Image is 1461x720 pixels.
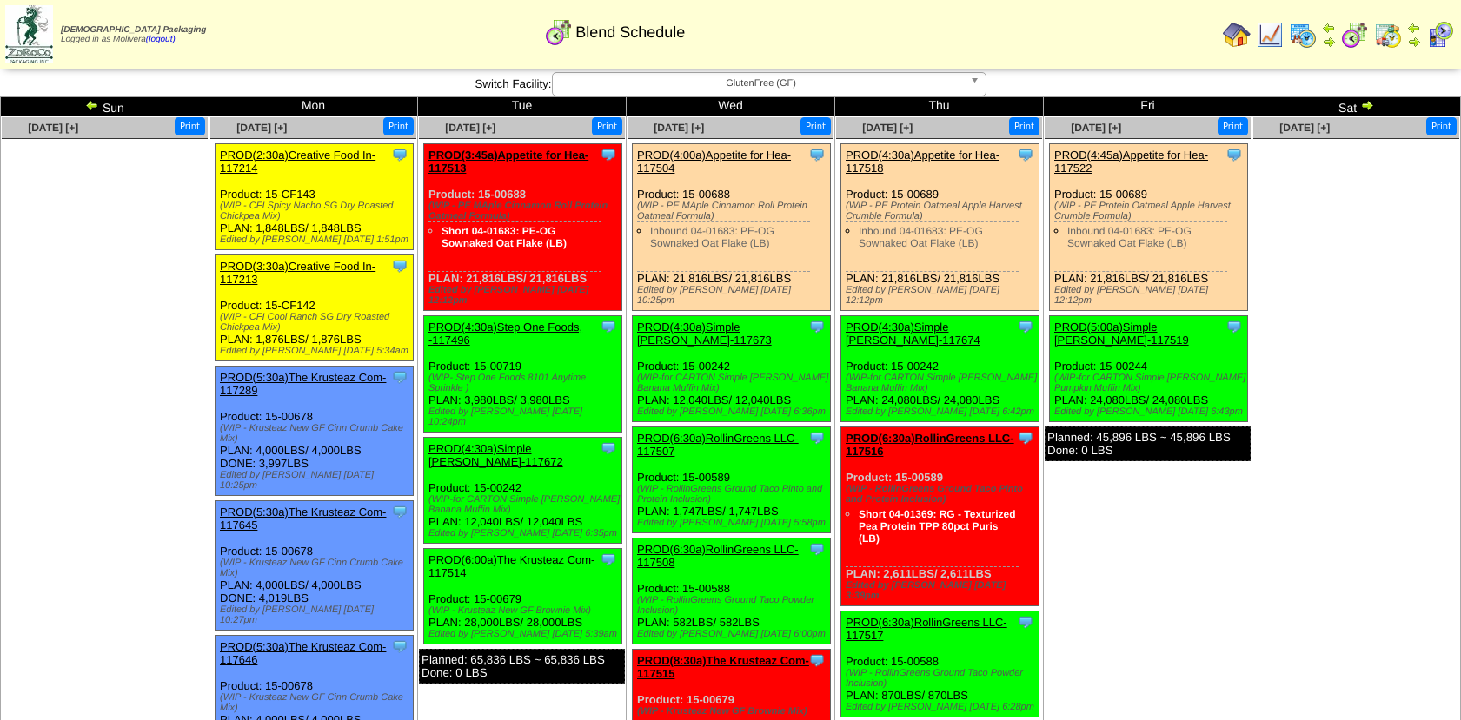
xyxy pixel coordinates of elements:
div: (WIP - PE MAple Cinnamon Roll Protein Oatmeal Formula) [428,201,621,221]
div: (WIP - Krusteaz New GF Brownie Mix) [428,605,621,616]
img: Tooltip [600,551,617,568]
a: PROD(4:30a)Appetite for Hea-117518 [846,149,999,175]
div: Product: 15-00689 PLAN: 21,816LBS / 21,816LBS [1050,144,1248,311]
div: Product: 15-00688 PLAN: 21,816LBS / 21,816LBS [633,144,831,311]
button: Print [175,117,205,135]
img: Tooltip [391,368,408,386]
img: Tooltip [1017,146,1034,163]
div: Edited by [PERSON_NAME] [DATE] 6:00pm [637,629,830,639]
div: Edited by [PERSON_NAME] [DATE] 12:12pm [1054,285,1247,306]
button: Print [1009,117,1039,135]
a: [DATE] [+] [1279,122,1330,134]
a: PROD(4:30a)Simple [PERSON_NAME]-117674 [846,320,980,347]
img: Tooltip [391,146,408,163]
button: Print [592,117,622,135]
a: PROD(3:30a)Creative Food In-117213 [220,260,375,286]
td: Thu [835,97,1044,116]
div: Edited by [PERSON_NAME] [DATE] 5:39am [428,629,621,639]
div: Edited by [PERSON_NAME] [DATE] 12:12pm [846,285,1039,306]
div: (WIP-for CARTON Simple [PERSON_NAME] Pumpkin Muffin Mix) [1054,373,1247,393]
a: PROD(3:45a)Appetite for Hea-117513 [428,149,588,175]
div: Product: 15-00719 PLAN: 3,980LBS / 3,980LBS [424,316,622,433]
div: (WIP-for CARTON Simple [PERSON_NAME] Banana Muffin Mix) [428,494,621,515]
button: Print [1218,117,1248,135]
img: Tooltip [1017,429,1034,446]
a: PROD(6:30a)RollinGreens LLC-117508 [637,543,799,569]
a: PROD(4:30a)Step One Foods, -117496 [428,320,582,347]
div: Product: 15-CF143 PLAN: 1,848LBS / 1,848LBS [216,144,414,250]
a: PROD(5:30a)The Krusteaz Com-117289 [220,371,386,397]
div: Product: 15-00678 PLAN: 4,000LBS / 4,000LBS DONE: 4,019LBS [216,501,414,631]
img: arrowleft.gif [1407,21,1421,35]
a: PROD(4:45a)Appetite for Hea-117522 [1054,149,1208,175]
a: Inbound 04-01683: PE-OG Sownaked Oat Flake (LB) [650,225,774,249]
div: Edited by [PERSON_NAME] [DATE] 10:27pm [220,604,413,625]
a: PROD(6:30a)RollinGreens LLC-117517 [846,616,1007,642]
div: (WIP - CFI Spicy Nacho SG Dry Roasted Chickpea Mix) [220,201,413,221]
img: Tooltip [391,257,408,274]
button: Print [800,117,831,135]
td: Wed [627,97,835,116]
div: Edited by [PERSON_NAME] [DATE] 3:39pm [846,580,1039,601]
span: Logged in as Molivera [61,25,206,44]
a: [DATE] [+] [28,122,78,134]
img: Tooltip [808,651,826,669]
img: arrowright.gif [1360,98,1374,112]
a: PROD(4:30a)Simple [PERSON_NAME]-117672 [428,442,563,468]
a: PROD(4:00a)Appetite for Hea-117504 [637,149,791,175]
div: (WIP - RollinGreens Ground Taco Powder Inclusion) [637,595,830,616]
a: [DATE] [+] [862,122,913,134]
img: Tooltip [1017,613,1034,631]
span: Blend Schedule [575,23,685,42]
div: Product: 15-00588 PLAN: 582LBS / 582LBS [633,538,831,644]
td: Tue [418,97,627,116]
button: Print [1426,117,1457,135]
img: Tooltip [391,503,408,520]
div: Edited by [PERSON_NAME] [DATE] 6:35pm [428,528,621,538]
img: calendarcustomer.gif [1426,21,1454,49]
img: home.gif [1223,21,1251,49]
a: Inbound 04-01683: PE-OG Sownaked Oat Flake (LB) [1067,225,1192,249]
div: (WIP - Krusteaz New GF Cinn Crumb Cake Mix) [220,423,413,444]
div: Edited by [PERSON_NAME] [DATE] 10:25pm [637,285,830,306]
div: (WIP-for CARTON Simple [PERSON_NAME] Banana Muffin Mix) [846,373,1039,393]
a: PROD(5:00a)Simple [PERSON_NAME]-117519 [1054,320,1189,347]
img: Tooltip [808,429,826,446]
div: (WIP - RollinGreens Ground Taco Pinto and Protein Inclusion) [846,484,1039,505]
img: Tooltip [391,637,408,655]
a: Short 04-01369: RG - Texturized Pea Protein TPP 80pct Puris (LB) [859,508,1016,545]
div: (WIP - Krusteaz New GF Brownie Mix) [637,706,830,717]
div: Product: 15-00678 PLAN: 4,000LBS / 4,000LBS DONE: 3,997LBS [216,367,414,496]
div: Product: 15-00589 PLAN: 2,611LBS / 2,611LBS [841,427,1039,606]
div: Edited by [PERSON_NAME] [DATE] 1:51pm [220,234,413,245]
img: Tooltip [600,318,617,335]
button: Print [383,117,414,135]
span: [DATE] [+] [236,122,287,134]
div: (WIP - PE Protein Oatmeal Apple Harvest Crumble Formula) [1054,201,1247,221]
div: Edited by [PERSON_NAME] [DATE] 6:36pm [637,406,830,417]
div: (WIP - Krusteaz New GF Cinn Crumb Cake Mix) [220,558,413,578]
img: arrowright.gif [1322,35,1336,49]
img: calendarprod.gif [1289,21,1317,49]
div: Product: 15-00244 PLAN: 24,080LBS / 24,080LBS [1050,316,1248,422]
div: (WIP - CFI Cool Ranch SG Dry Roasted Chickpea Mix) [220,312,413,333]
a: PROD(5:30a)The Krusteaz Com-117646 [220,640,386,666]
img: Tooltip [808,146,826,163]
a: Inbound 04-01683: PE-OG Sownaked Oat Flake (LB) [859,225,983,249]
div: Product: 15-00242 PLAN: 24,080LBS / 24,080LBS [841,316,1039,422]
div: (WIP - RollinGreens Ground Taco Pinto and Protein Inclusion) [637,484,830,505]
img: arrowleft.gif [1322,21,1336,35]
td: Sun [1,97,209,116]
a: [DATE] [+] [1071,122,1121,134]
a: [DATE] [+] [445,122,495,134]
img: Tooltip [808,318,826,335]
img: Tooltip [1017,318,1034,335]
div: Product: 15-00679 PLAN: 28,000LBS / 28,000LBS [424,549,622,644]
a: PROD(6:30a)RollinGreens LLC-117507 [637,432,799,458]
div: (WIP - RollinGreens Ground Taco Powder Inclusion) [846,668,1039,689]
div: Product: 15-00588 PLAN: 870LBS / 870LBS [841,611,1039,717]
